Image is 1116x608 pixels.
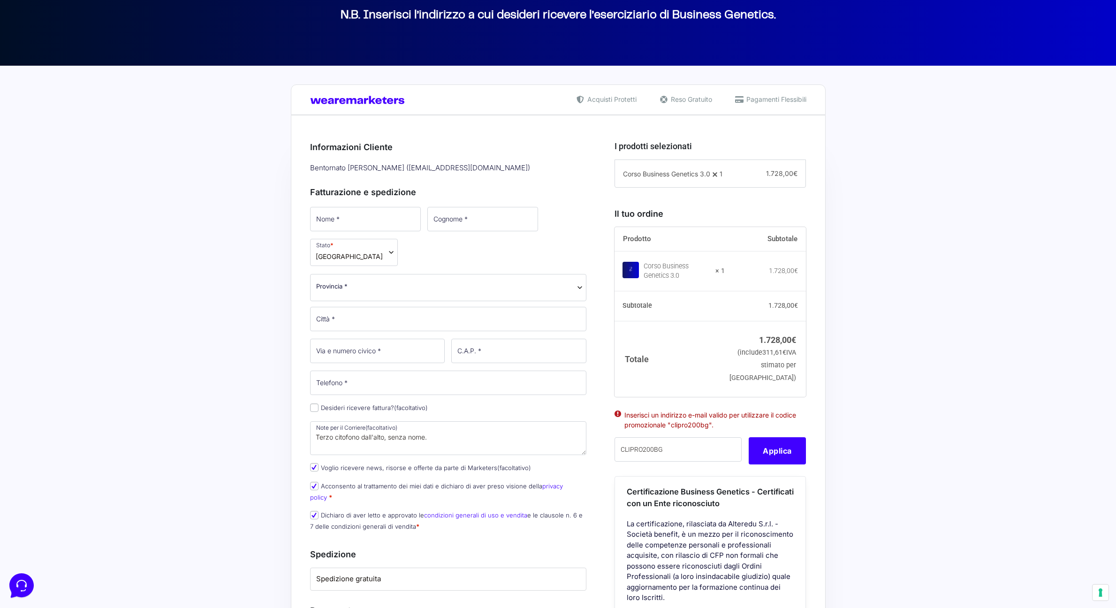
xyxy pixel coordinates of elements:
[307,160,590,176] div: Bentornato [PERSON_NAME] ( [EMAIL_ADDRESS][DOMAIN_NAME] )
[310,511,319,519] input: Dichiaro di aver letto e approvato lecondizioni generali di uso e venditae le clausole n. 6 e 7 d...
[316,251,383,261] span: Italia
[762,349,786,357] span: 311,61
[316,574,581,585] label: Spedizione gratuita
[61,84,138,92] span: Inizia una conversazione
[310,548,587,561] h3: Spedizione
[627,487,794,508] span: Certificazione Business Genetics - Certificati con un Ente riconosciuto
[623,262,639,278] img: Corso Business Genetics 3.0
[310,463,319,471] input: Voglio ricevere news, risorse e offerte da parte di Marketers(facoltativo)
[310,511,583,530] label: Dichiaro di aver letto e approvato le e le clausole n. 6 e 7 delle condizioni generali di vendita
[144,314,158,323] p: Aiuto
[310,482,319,490] input: Acconsento al trattamento dei miei dati e dichiaro di aver preso visione dellaprivacy policy
[768,302,798,309] bdi: 1.728,00
[81,314,106,323] p: Messaggi
[451,339,586,363] input: C.A.P. *
[310,482,563,501] label: Acconsento al trattamento dei miei dati e dichiaro di aver preso visione della
[615,321,725,396] th: Totale
[427,207,538,231] input: Cognome *
[729,349,796,382] small: (include IVA stimato per [GEOGRAPHIC_DATA])
[310,186,587,198] h3: Fatturazione e spedizione
[28,314,44,323] p: Home
[668,94,712,104] span: Reso Gratuito
[30,53,49,71] img: dark
[65,301,123,323] button: Messaggi
[310,464,531,471] label: Voglio ricevere news, risorse e offerte da parte di Marketers
[316,281,348,291] span: Provincia *
[1093,585,1108,600] button: Le tue preferenze relative al consenso per le tecnologie di tracciamento
[615,207,806,220] h3: Il tuo ordine
[310,371,587,395] input: Telefono *
[623,170,710,178] span: Corso Business Genetics 3.0
[310,141,587,153] h3: Informazioni Cliente
[310,421,587,455] textarea: Terzo citofono dall'alto, senza nome.
[759,335,796,345] bdi: 1.728,00
[21,137,153,146] input: Cerca un articolo...
[394,404,428,411] span: (facoltativo)
[8,571,36,600] iframe: Customerly Messenger Launcher
[15,116,73,124] span: Trova una risposta
[8,301,65,323] button: Home
[424,511,527,519] a: condizioni generali di uso e vendita
[585,94,637,104] span: Acquisti Protetti
[769,267,798,274] bdi: 1.728,00
[310,274,587,301] span: Provincia
[725,227,806,251] th: Subtotale
[497,464,531,471] span: (facoltativo)
[624,410,796,430] li: Inserisci un indirizzo e-mail valido per utilizzare il codice promozionale "clipro200bg".
[615,140,806,152] h3: I prodotti selezionati
[310,307,587,331] input: Città *
[715,266,725,276] strong: × 1
[793,169,797,177] span: €
[749,437,806,464] button: Applica
[15,79,173,98] button: Inizia una conversazione
[15,53,34,71] img: dark
[310,404,428,411] label: Desideri ricevere fattura?
[615,291,725,321] th: Subtotale
[8,8,158,23] h2: Ciao da Marketers 👋
[766,169,797,177] span: 1.728,00
[310,339,445,363] input: Via e numero civico *
[720,170,722,178] span: 1
[615,227,725,251] th: Prodotto
[310,482,563,501] a: privacy policy
[310,403,319,412] input: Desideri ricevere fattura?(facoltativo)
[615,437,742,462] input: Coupon
[794,302,798,309] span: €
[45,53,64,71] img: dark
[744,94,806,104] span: Pagamenti Flessibili
[794,267,798,274] span: €
[122,301,180,323] button: Aiuto
[310,239,398,266] span: Stato
[310,207,421,231] input: Nome *
[791,335,796,345] span: €
[782,349,786,357] span: €
[100,116,173,124] a: Apri Centro Assistenza
[15,38,80,45] span: Le tue conversazioni
[644,262,709,281] div: Corso Business Genetics 3.0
